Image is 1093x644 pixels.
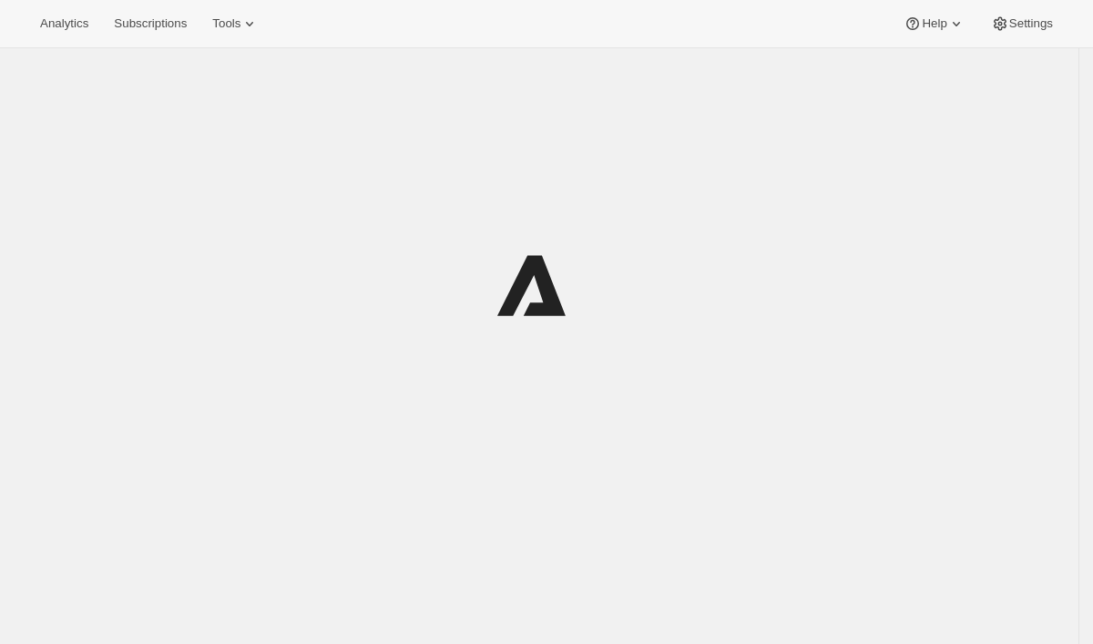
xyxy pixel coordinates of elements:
span: Subscriptions [114,16,187,31]
button: Settings [980,11,1064,36]
button: Subscriptions [103,11,198,36]
span: Tools [212,16,240,31]
button: Help [893,11,976,36]
span: Help [922,16,946,31]
button: Tools [201,11,270,36]
span: Settings [1009,16,1053,31]
span: Analytics [40,16,88,31]
button: Analytics [29,11,99,36]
